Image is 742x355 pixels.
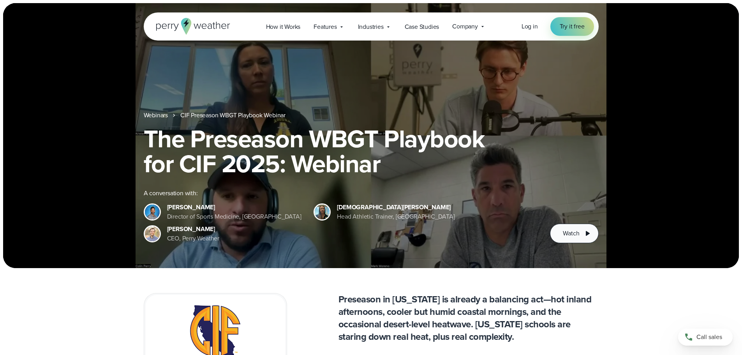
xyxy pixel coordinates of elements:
span: How it Works [266,22,301,32]
h1: The Preseason WBGT Playbook for CIF 2025: Webinar [144,126,599,176]
nav: Breadcrumb [144,111,599,120]
span: Features [314,22,337,32]
div: [PERSON_NAME] [167,203,301,212]
span: Try it free [560,22,585,31]
div: CEO, Perry Weather [167,234,219,243]
div: [PERSON_NAME] [167,224,219,234]
span: Company [452,22,478,31]
div: Head Athletic Trainer, [GEOGRAPHIC_DATA] [337,212,455,221]
div: Director of Sports Medicine, [GEOGRAPHIC_DATA] [167,212,301,221]
div: A conversation with: [144,189,538,198]
a: Case Studies [398,19,446,35]
a: How it Works [259,19,307,35]
span: Case Studies [405,22,439,32]
a: Try it free [550,17,594,36]
a: CIF Preseason WBGT Playbook Webinar [180,111,286,120]
a: Webinars [144,111,168,120]
div: [DEMOGRAPHIC_DATA][PERSON_NAME] [337,203,455,212]
img: Kristen Dizon, Agoura Hills [315,205,330,219]
a: Log in [522,22,538,31]
a: Call sales [678,329,733,346]
span: Watch [563,229,579,238]
img: Mark Moreno Bellarmine College Prep [145,205,160,219]
p: Preseason in [US_STATE] is already a balancing act—hot inland afternoons, cooler but humid coasta... [338,293,599,343]
button: Watch [550,224,598,243]
span: Call sales [696,332,722,342]
span: Industries [358,22,384,32]
img: Colin Perry, CEO of Perry Weather [145,226,160,241]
